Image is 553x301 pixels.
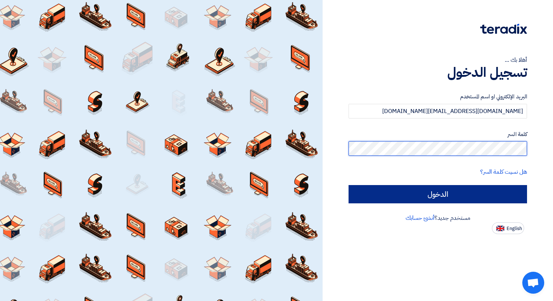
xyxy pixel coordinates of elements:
button: English [492,222,524,234]
input: أدخل بريد العمل الإلكتروني او اسم المستخدم الخاص بك ... [349,104,527,118]
div: أهلا بك ... [349,56,527,64]
h1: تسجيل الدخول [349,64,527,80]
a: هل نسيت كلمة السر؟ [480,168,527,176]
div: Open chat [522,272,544,294]
img: Teradix logo [480,24,527,34]
label: كلمة السر [349,130,527,139]
div: مستخدم جديد؟ [349,214,527,222]
input: الدخول [349,185,527,203]
label: البريد الإلكتروني او اسم المستخدم [349,93,527,101]
img: en-US.png [496,226,504,231]
span: English [507,226,522,231]
a: أنشئ حسابك [406,214,434,222]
